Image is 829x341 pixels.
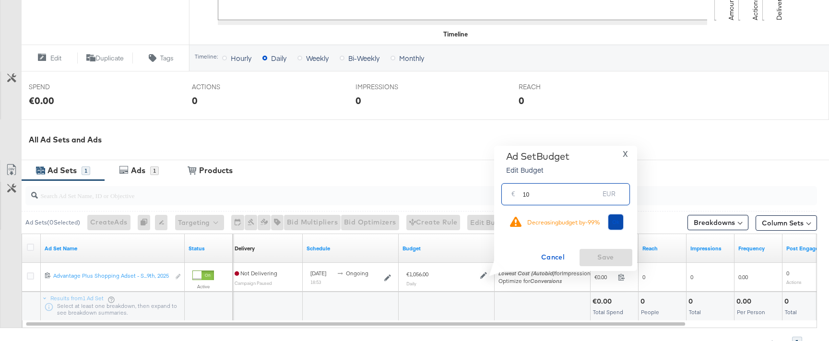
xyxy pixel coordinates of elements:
[346,270,368,277] span: ongoing
[29,94,54,107] div: €0.00
[687,215,748,230] button: Breakdowns
[508,188,519,205] div: €
[527,219,600,226] div: Decreasing budget by -99 %
[531,251,576,263] span: Cancel
[406,281,416,286] sub: Daily
[737,308,765,316] span: Per Person
[310,279,321,285] sub: 18:53
[355,82,427,92] span: IMPRESSIONS
[192,283,214,290] label: Active
[519,82,591,92] span: REACH
[131,165,145,176] div: Ads
[399,53,424,63] span: Monthly
[689,308,701,316] span: Total
[192,82,264,92] span: ACTIONS
[235,245,255,252] div: Delivery
[21,52,77,64] button: Edit
[527,249,580,266] button: Cancel
[150,166,159,175] div: 1
[736,297,754,306] div: 0.00
[406,270,428,278] div: €1,056.00
[77,52,133,64] button: Duplicate
[641,308,659,316] span: People
[786,279,802,285] sub: Actions
[785,308,797,316] span: Total
[593,308,623,316] span: Total Spend
[640,297,648,306] div: 0
[29,134,829,145] div: All Ad Sets and Ads
[498,270,555,277] em: Lowest Cost (Autobid)
[194,53,218,60] div: Timeline:
[619,151,632,158] button: X
[38,182,745,201] input: Search Ad Set Name, ID or Objective
[47,165,77,176] div: Ad Sets
[498,277,593,285] div: Optimize for
[599,188,619,205] div: EUR
[160,54,174,63] span: Tags
[519,94,524,107] div: 0
[50,54,61,63] span: Edit
[608,214,624,230] button: Ok
[53,272,170,282] a: Advantage Plus Shopping Adset - S...9th, 2025
[53,272,170,280] div: Advantage Plus Shopping Adset - S...9th, 2025
[82,166,90,175] div: 1
[786,270,789,277] span: 0
[310,270,326,277] span: [DATE]
[642,245,683,252] a: The number of people your ad was served to.
[690,273,693,281] span: 0
[498,270,593,277] span: for Impressions
[271,53,286,63] span: Daily
[231,53,251,63] span: Hourly
[592,297,615,306] div: €0.00
[25,218,80,227] div: Ad Sets ( 0 Selected)
[95,54,124,63] span: Duplicate
[199,165,233,176] div: Products
[690,245,731,252] a: The number of times your ad was served. On mobile apps an ad is counted as served the first time ...
[738,273,748,281] span: 0.00
[594,273,614,281] span: €0.00
[642,273,645,281] span: 0
[612,219,620,225] span: Ok
[403,245,491,252] a: Shows the current budget of Ad Set.
[307,245,395,252] a: Shows when your Ad Set is scheduled to deliver.
[623,147,628,161] span: X
[506,165,569,175] p: Edit Budget
[530,277,562,284] em: Conversions
[688,297,696,306] div: 0
[523,180,599,200] input: Enter your budget
[235,280,272,286] sub: Campaign Paused
[29,82,101,92] span: SPEND
[306,53,329,63] span: Weekly
[133,52,189,64] button: Tags
[738,245,779,252] a: The average number of times your ad was served to each person.
[784,297,792,306] div: 0
[506,151,569,162] div: Ad Set Budget
[235,245,255,252] a: Reflects the ability of your Ad Set to achieve delivery based on ad states, schedule and budget.
[138,215,155,230] div: 0
[756,215,817,231] button: Column Sets
[189,245,229,252] a: Shows the current state of your Ad Set.
[355,94,361,107] div: 0
[235,270,277,277] span: Not Delivering
[348,53,379,63] span: Bi-Weekly
[45,245,181,252] a: Your Ad Set name.
[192,94,198,107] div: 0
